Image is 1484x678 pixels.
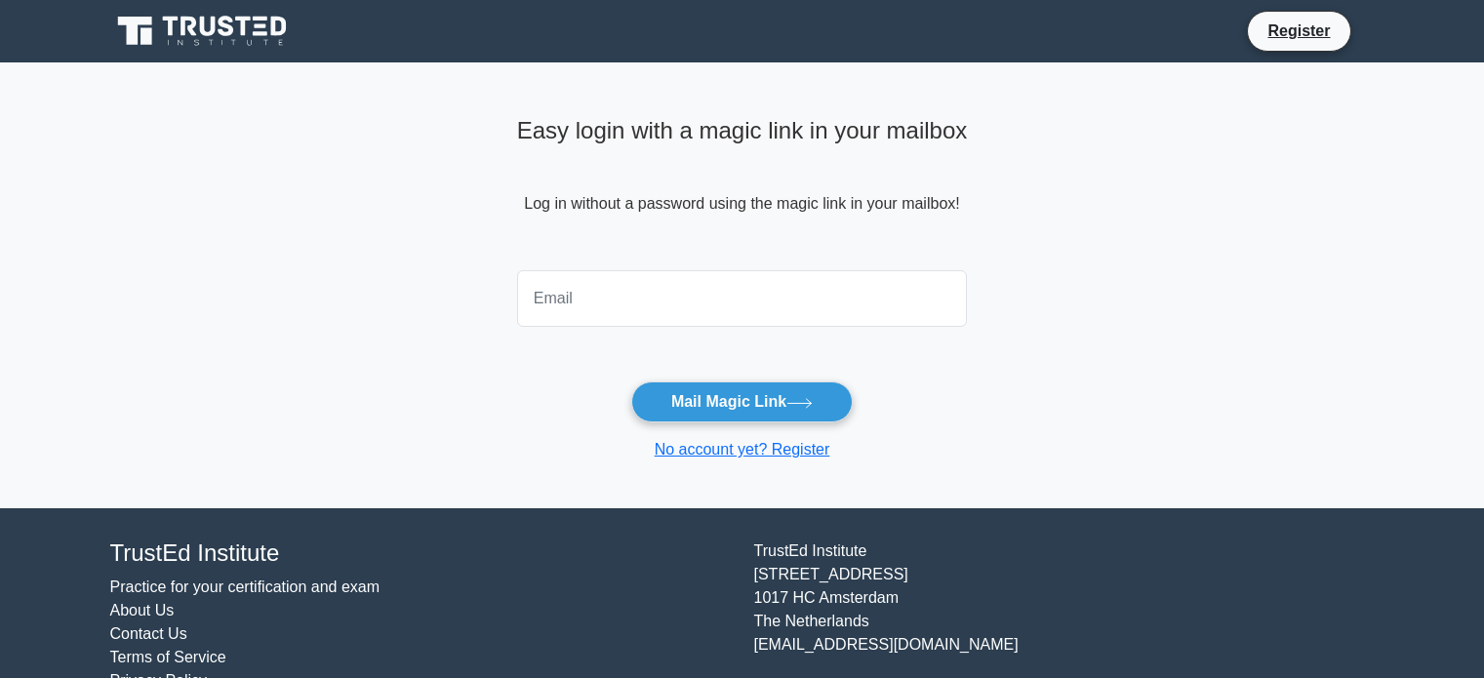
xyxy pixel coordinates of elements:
a: Contact Us [110,625,187,642]
button: Mail Magic Link [631,381,853,422]
div: Log in without a password using the magic link in your mailbox! [517,109,968,262]
input: Email [517,270,968,327]
a: No account yet? Register [655,441,830,458]
h4: TrustEd Institute [110,539,731,568]
a: Terms of Service [110,649,226,665]
a: Practice for your certification and exam [110,578,381,595]
h4: Easy login with a magic link in your mailbox [517,117,968,145]
a: Register [1256,19,1342,43]
a: About Us [110,602,175,618]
